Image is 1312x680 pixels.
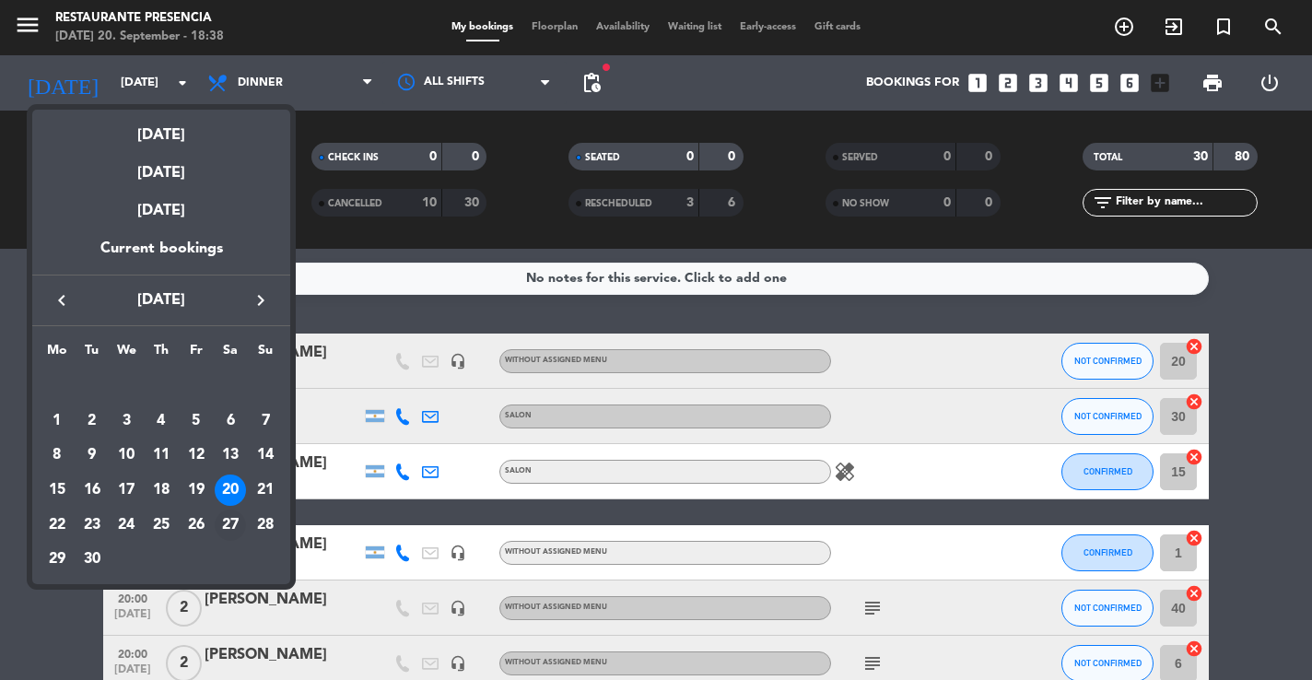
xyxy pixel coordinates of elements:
[76,510,108,541] div: 23
[32,147,290,185] div: [DATE]
[111,405,142,437] div: 3
[144,473,179,508] td: September 18, 2025
[248,508,283,543] td: September 28, 2025
[250,405,281,437] div: 7
[45,288,78,312] button: keyboard_arrow_left
[76,475,108,506] div: 16
[41,440,73,471] div: 8
[40,473,75,508] td: September 15, 2025
[109,439,144,474] td: September 10, 2025
[179,473,214,508] td: September 19, 2025
[41,475,73,506] div: 15
[250,440,281,471] div: 14
[75,340,110,369] th: Tuesday
[214,340,249,369] th: Saturday
[214,439,249,474] td: September 13, 2025
[78,288,244,312] span: [DATE]
[250,510,281,541] div: 28
[76,544,108,575] div: 30
[144,340,179,369] th: Thursday
[75,473,110,508] td: September 16, 2025
[109,473,144,508] td: September 17, 2025
[179,508,214,543] td: September 26, 2025
[181,405,212,437] div: 5
[181,510,212,541] div: 26
[248,404,283,439] td: September 7, 2025
[109,340,144,369] th: Wednesday
[40,340,75,369] th: Monday
[250,289,272,311] i: keyboard_arrow_right
[215,475,246,506] div: 20
[214,404,249,439] td: September 6, 2025
[32,185,290,237] div: [DATE]
[146,510,177,541] div: 25
[109,404,144,439] td: September 3, 2025
[215,510,246,541] div: 27
[179,404,214,439] td: September 5, 2025
[111,510,142,541] div: 24
[144,439,179,474] td: September 11, 2025
[179,340,214,369] th: Friday
[40,543,75,578] td: September 29, 2025
[181,440,212,471] div: 12
[248,340,283,369] th: Sunday
[248,439,283,474] td: September 14, 2025
[248,473,283,508] td: September 21, 2025
[41,510,73,541] div: 22
[109,508,144,543] td: September 24, 2025
[40,369,283,404] td: SEP
[40,508,75,543] td: September 22, 2025
[32,237,290,275] div: Current bookings
[111,475,142,506] div: 17
[51,289,73,311] i: keyboard_arrow_left
[76,405,108,437] div: 2
[144,404,179,439] td: September 4, 2025
[179,439,214,474] td: September 12, 2025
[144,508,179,543] td: September 25, 2025
[75,439,110,474] td: September 9, 2025
[244,288,277,312] button: keyboard_arrow_right
[181,475,212,506] div: 19
[41,405,73,437] div: 1
[40,439,75,474] td: September 8, 2025
[40,404,75,439] td: September 1, 2025
[32,110,290,147] div: [DATE]
[214,473,249,508] td: September 20, 2025
[146,475,177,506] div: 18
[76,440,108,471] div: 9
[214,508,249,543] td: September 27, 2025
[146,440,177,471] div: 11
[41,544,73,575] div: 29
[215,405,246,437] div: 6
[250,475,281,506] div: 21
[146,405,177,437] div: 4
[111,440,142,471] div: 10
[75,404,110,439] td: September 2, 2025
[75,508,110,543] td: September 23, 2025
[215,440,246,471] div: 13
[75,543,110,578] td: September 30, 2025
